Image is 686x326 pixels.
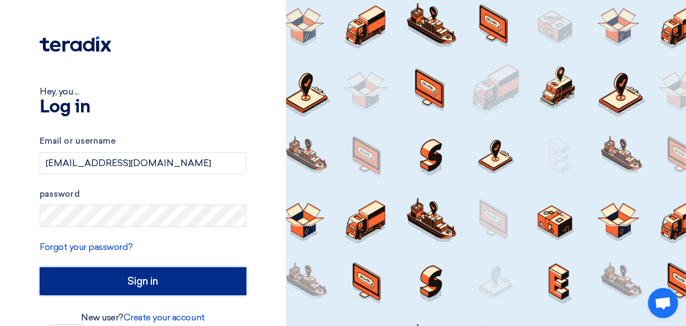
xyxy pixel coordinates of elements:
font: password [40,189,80,199]
font: Hey, you ... [40,86,79,97]
a: Create your account [123,312,205,323]
img: Teradix logo [40,36,111,52]
a: Open chat [648,288,678,318]
font: Log in [40,98,90,116]
a: Forgot your password? [40,242,133,252]
input: Sign in [40,267,246,295]
font: New user? [81,312,123,323]
input: Enter your business email or username [40,152,246,174]
font: Email or username [40,136,116,146]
